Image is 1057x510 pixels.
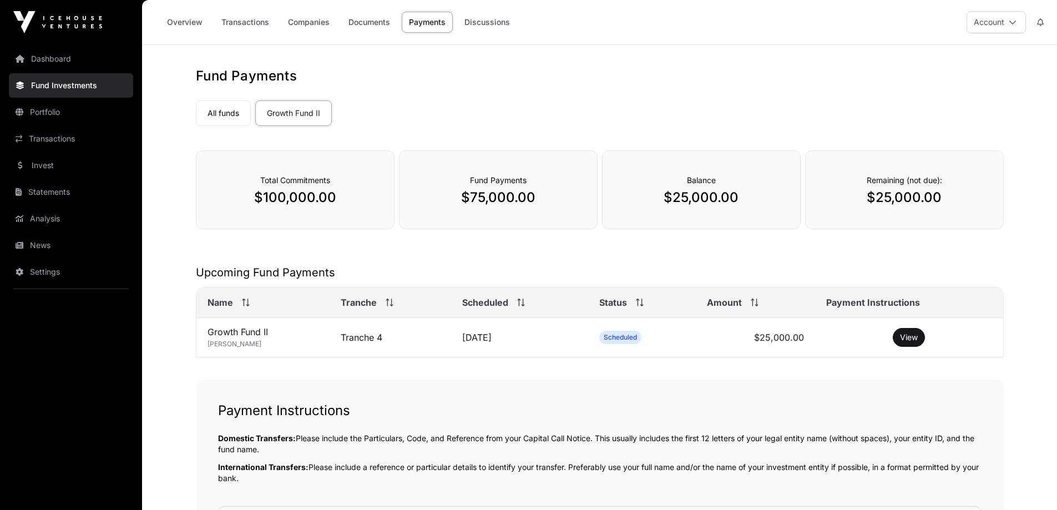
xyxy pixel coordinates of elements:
td: Tranche 4 [330,318,451,357]
span: Total Commitments [260,175,330,185]
button: Account [967,11,1026,33]
p: $25,000.00 [625,189,778,206]
p: Please include the Particulars, Code, and Reference from your Capital Call Notice. This usually i... [218,433,982,455]
p: Please include a reference or particular details to identify your transfer. Preferably use your f... [218,462,982,484]
span: [PERSON_NAME] [208,340,261,348]
a: Overview [160,12,210,33]
span: Scheduled [462,296,508,309]
span: International Transfers: [218,462,308,472]
a: Fund Investments [9,73,133,98]
img: Icehouse Ventures Logo [13,11,102,33]
iframe: Chat Widget [1002,457,1057,510]
button: View [893,328,925,347]
a: Transactions [214,12,276,33]
a: Companies [281,12,337,33]
a: Statements [9,180,133,204]
a: Portfolio [9,100,133,124]
h1: Fund Payments [196,67,1004,85]
a: Discussions [457,12,517,33]
td: Growth Fund II [196,318,330,357]
p: $25,000.00 [828,189,981,206]
a: Growth Fund II [255,100,332,126]
span: Tranche [341,296,377,309]
span: Fund Payments [470,175,527,185]
span: Status [599,296,627,309]
span: Scheduled [604,333,637,342]
span: Amount [707,296,742,309]
a: Documents [341,12,397,33]
h1: Payment Instructions [218,402,982,420]
span: Name [208,296,233,309]
a: News [9,233,133,257]
a: All funds [196,100,251,126]
a: Invest [9,153,133,178]
h2: Upcoming Fund Payments [196,265,1004,280]
span: Remaining (not due): [867,175,942,185]
td: [DATE] [451,318,588,357]
p: $75,000.00 [422,189,575,206]
a: Dashboard [9,47,133,71]
a: Transactions [9,127,133,151]
span: Payment Instructions [826,296,920,309]
a: Settings [9,260,133,284]
span: $25,000.00 [754,332,804,343]
a: Payments [402,12,453,33]
span: Balance [687,175,716,185]
p: $100,000.00 [219,189,372,206]
a: Analysis [9,206,133,231]
span: Domestic Transfers: [218,433,296,443]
